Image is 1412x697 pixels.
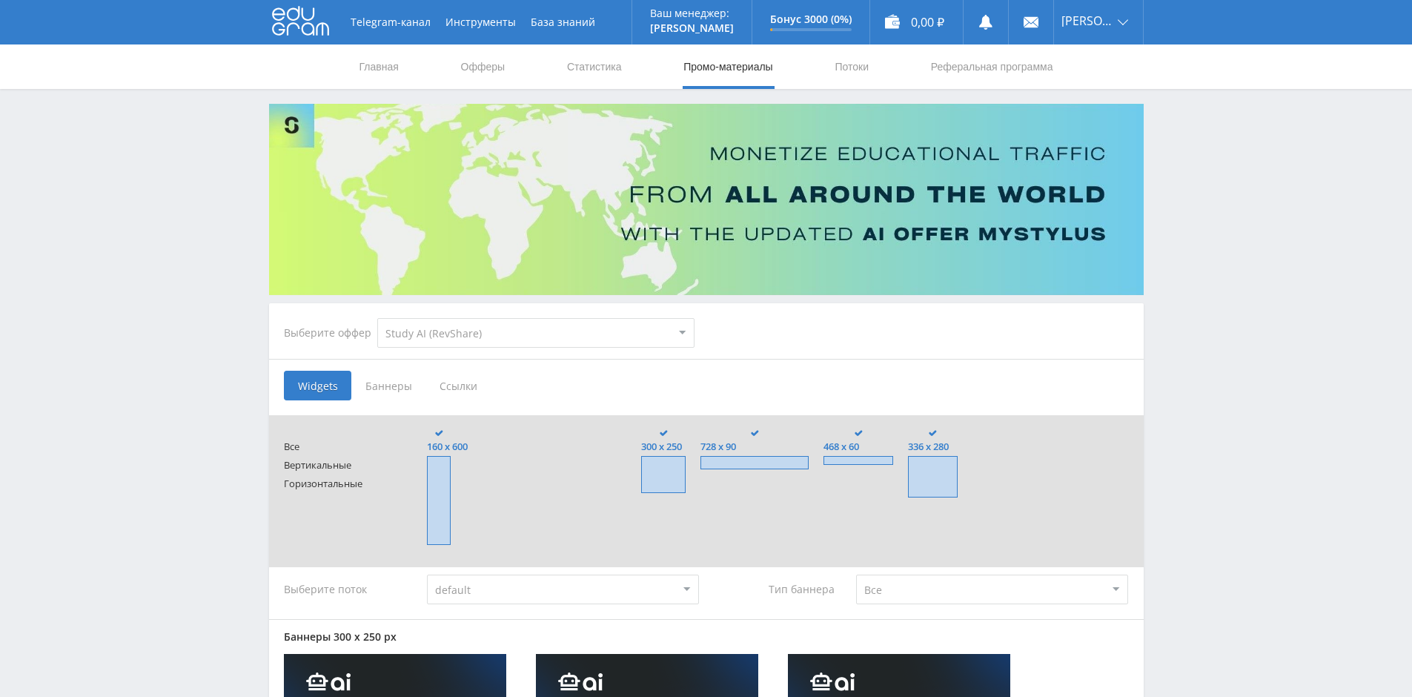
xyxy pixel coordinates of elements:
span: 468 x 60 [823,441,893,452]
span: Горизонтальные [284,478,398,489]
div: Баннеры 300 x 250 px [284,631,1129,643]
span: 160 x 600 [427,441,468,452]
span: [PERSON_NAME] [1061,15,1113,27]
div: Тип баннера [713,575,842,604]
a: Промо-материалы [682,44,774,89]
a: Потоки [833,44,870,89]
span: Все [284,441,398,452]
span: Вертикальные [284,460,398,471]
p: [PERSON_NAME] [650,22,734,34]
span: 728 x 90 [700,441,809,452]
span: Ссылки [425,371,491,400]
a: Статистика [566,44,623,89]
span: Widgets [284,371,351,400]
a: Офферы [460,44,507,89]
a: Главная [358,44,400,89]
p: Ваш менеджер: [650,7,734,19]
span: Баннеры [351,371,425,400]
span: 300 x 250 [641,441,686,452]
div: Выберите оффер [284,327,377,339]
span: 336 x 280 [908,441,958,452]
img: Banner [269,104,1144,295]
p: Бонус 3000 (0%) [770,13,852,25]
div: Выберите поток [284,575,413,604]
a: Реферальная программа [929,44,1055,89]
